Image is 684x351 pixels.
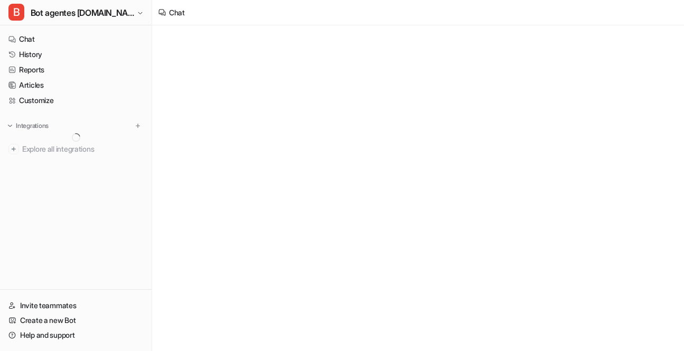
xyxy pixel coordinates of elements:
[4,93,147,108] a: Customize
[16,122,49,130] p: Integrations
[22,141,143,158] span: Explore all integrations
[4,78,147,93] a: Articles
[8,4,24,21] span: B
[4,121,52,131] button: Integrations
[31,5,134,20] span: Bot agentes [DOMAIN_NAME]
[4,47,147,62] a: History
[8,144,19,154] img: explore all integrations
[169,7,185,18] div: Chat
[4,328,147,343] a: Help and support
[6,122,14,130] img: expand menu
[4,142,147,156] a: Explore all integrations
[4,313,147,328] a: Create a new Bot
[134,122,142,130] img: menu_add.svg
[4,62,147,77] a: Reports
[4,298,147,313] a: Invite teammates
[4,32,147,47] a: Chat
